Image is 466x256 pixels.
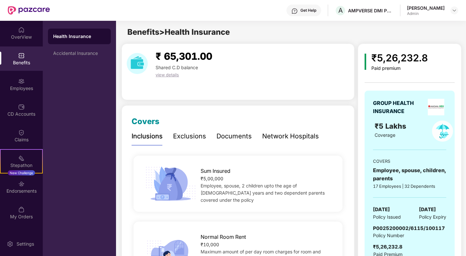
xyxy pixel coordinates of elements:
div: Accidental Insurance [53,51,106,56]
img: svg+xml;base64,PHN2ZyBpZD0iQmVuZWZpdHMiIHhtbG5zPSJodHRwOi8vd3d3LnczLm9yZy8yMDAwL3N2ZyIgd2lkdGg9Ij... [18,52,25,59]
span: Normal Room Rent [201,233,246,241]
span: Employee, spouse, 2 children upto the age of [DEMOGRAPHIC_DATA] years and two dependent parents c... [201,183,325,203]
img: svg+xml;base64,PHN2ZyBpZD0iTXlfT3JkZXJzIiBkYXRhLW5hbWU9Ik15IE9yZGVycyIgeG1sbnM9Imh0dHA6Ly93d3cudz... [18,206,25,213]
div: ₹10,000 [201,241,333,248]
span: Benefits > Health Insurance [127,27,230,37]
div: ₹5,26,232.8 [371,50,428,66]
span: ₹ 65,301.00 [156,50,212,62]
img: policyIcon [432,121,453,142]
img: svg+xml;base64,PHN2ZyBpZD0iSG9tZSIgeG1sbnM9Imh0dHA6Ly93d3cudzMub3JnLzIwMDAvc3ZnIiB3aWR0aD0iMjAiIG... [18,27,25,33]
span: Shared C.D balance [156,65,198,70]
div: Admin [407,11,445,16]
div: New Challenge [8,170,35,175]
span: Coverage [375,132,395,138]
img: svg+xml;base64,PHN2ZyBpZD0iRHJvcGRvd24tMzJ4MzIiIHhtbG5zPSJodHRwOi8vd3d3LnczLm9yZy8yMDAwL3N2ZyIgd2... [452,8,457,13]
div: [PERSON_NAME] [407,5,445,11]
div: COVERS [373,158,446,164]
div: Health Insurance [53,33,106,40]
span: A [338,6,343,14]
img: svg+xml;base64,PHN2ZyBpZD0iRW1wbG95ZWVzIiB4bWxucz0iaHR0cDovL3d3dy53My5vcmcvMjAwMC9zdmciIHdpZHRoPS... [18,78,25,84]
span: Policy Expiry [419,213,446,221]
span: Covers [132,117,159,126]
img: svg+xml;base64,PHN2ZyBpZD0iQ0RfQWNjb3VudHMiIGRhdGEtbmFtZT0iQ0QgQWNjb3VudHMiIHhtbG5zPSJodHRwOi8vd3... [18,104,25,110]
img: New Pazcare Logo [8,6,50,15]
div: Paid premium [371,66,428,71]
div: ₹5,00,000 [201,175,333,182]
img: svg+xml;base64,PHN2ZyBpZD0iQ2xhaW0iIHhtbG5zPSJodHRwOi8vd3d3LnczLm9yZy8yMDAwL3N2ZyIgd2lkdGg9IjIwIi... [18,129,25,136]
img: icon [143,165,198,203]
img: svg+xml;base64,PHN2ZyBpZD0iU2V0dGluZy0yMHgyMCIgeG1sbnM9Imh0dHA6Ly93d3cudzMub3JnLzIwMDAvc3ZnIiB3aW... [7,241,13,247]
div: Employee, spouse, children, parents [373,166,446,183]
img: svg+xml;base64,PHN2ZyBpZD0iRW5kb3JzZW1lbnRzIiB4bWxucz0iaHR0cDovL3d3dy53My5vcmcvMjAwMC9zdmciIHdpZH... [18,181,25,187]
div: Exclusions [173,131,206,141]
span: P0025200002/6115/100117 [373,225,445,231]
span: ₹5 Lakhs [375,122,408,130]
div: ₹5,26,232.8 [373,243,402,251]
div: 17 Employees | 32 Dependents [373,183,446,189]
span: view details [156,72,179,77]
img: insurerLogo [428,99,444,115]
div: Get Help [300,8,316,13]
div: AMPVERSE DMI PRIVATE LIMITED [348,7,393,14]
div: Stepathon [1,162,42,169]
img: download [127,53,148,74]
span: Policy Issued [373,213,401,221]
span: Sum Insured [201,167,230,175]
img: svg+xml;base64,PHN2ZyB4bWxucz0iaHR0cDovL3d3dy53My5vcmcvMjAwMC9zdmciIHdpZHRoPSIyMSIgaGVpZ2h0PSIyMC... [18,155,25,161]
div: Inclusions [132,131,163,141]
img: icon [365,54,366,70]
span: [DATE] [419,206,436,213]
img: svg+xml;base64,PHN2ZyBpZD0iSGVscC0zMngzMiIgeG1sbnM9Imh0dHA6Ly93d3cudzMub3JnLzIwMDAvc3ZnIiB3aWR0aD... [291,8,298,14]
div: GROUP HEALTH INSURANCE [373,99,425,115]
div: Documents [216,131,252,141]
div: Settings [15,241,36,247]
span: [DATE] [373,206,390,213]
span: Policy Number [373,233,404,238]
div: Network Hospitals [262,131,319,141]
